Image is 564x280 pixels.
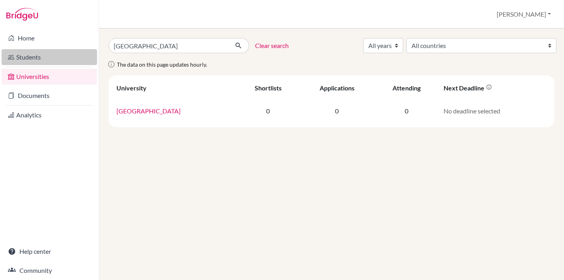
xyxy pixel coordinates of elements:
[2,263,97,278] a: Community
[117,61,207,68] span: The data on this page updates hourly.
[2,49,97,65] a: Students
[375,98,439,124] td: 0
[2,88,97,104] a: Documents
[493,7,554,22] button: [PERSON_NAME]
[2,244,97,259] a: Help center
[2,107,97,123] a: Analytics
[299,98,375,124] td: 0
[2,69,97,84] a: Universities
[255,41,289,50] a: Clear search
[444,107,500,115] span: No deadline selected
[320,84,354,92] div: Applications
[109,38,229,53] input: Search all universities
[116,107,181,115] a: [GEOGRAPHIC_DATA]
[2,30,97,46] a: Home
[393,84,421,92] div: Attending
[255,84,282,92] div: Shortlists
[6,8,38,21] img: Bridge-U
[112,79,237,98] th: University
[444,84,492,92] div: Next deadline
[237,98,299,124] td: 0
